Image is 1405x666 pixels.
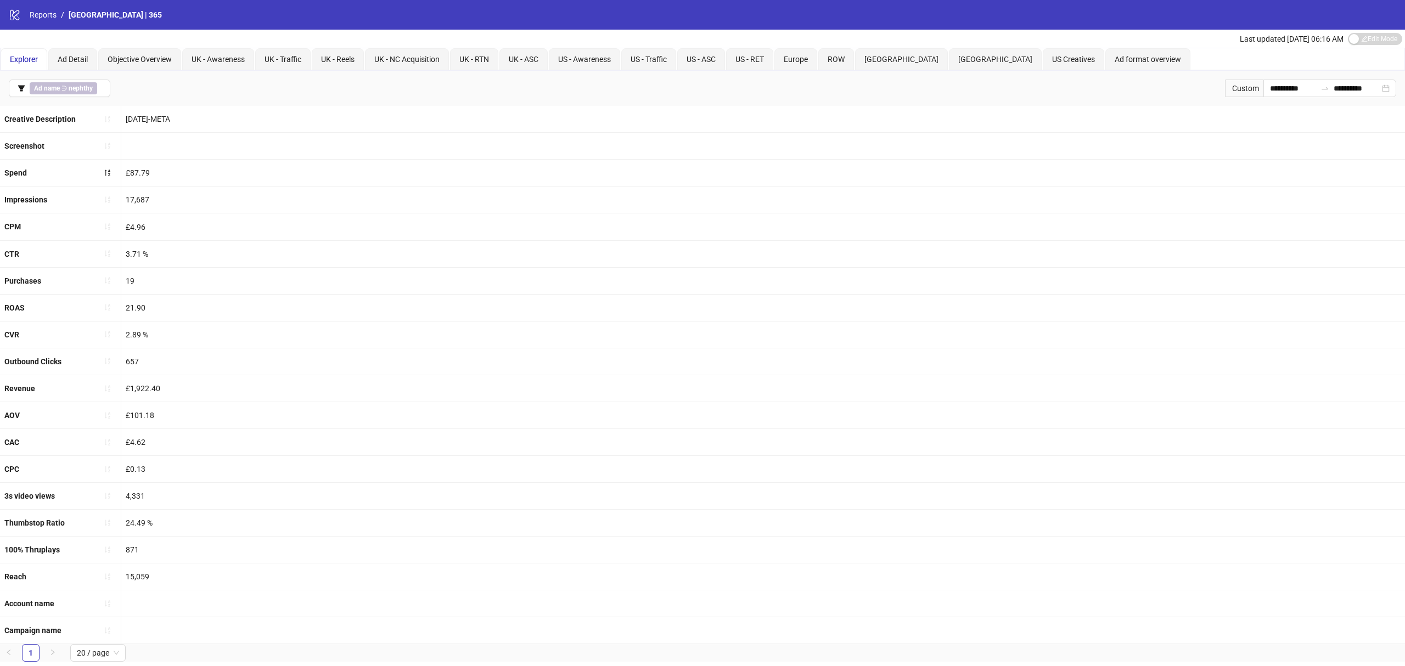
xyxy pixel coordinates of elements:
[69,84,93,92] b: nephthy
[104,627,111,634] span: sort-ascending
[10,55,38,64] span: Explorer
[121,375,302,402] div: £1,922.40
[121,563,302,590] div: 15,059
[18,84,25,92] span: filter
[5,649,12,656] span: left
[4,438,19,447] b: CAC
[4,492,55,500] b: 3s video views
[4,545,60,554] b: 100% Thruplays
[9,80,110,97] button: Ad name ∋ nephthy
[687,55,716,64] span: US - ASC
[104,438,111,446] span: sort-ascending
[104,250,111,257] span: sort-ascending
[104,573,111,580] span: sort-ascending
[23,645,39,661] a: 1
[1225,80,1263,97] div: Custom
[558,55,611,64] span: US - Awareness
[4,303,25,312] b: ROAS
[735,55,764,64] span: US - RET
[1052,55,1095,64] span: US Creatives
[34,84,60,92] b: Ad name
[104,330,111,338] span: sort-ascending
[69,10,162,19] span: [GEOGRAPHIC_DATA] | 365
[121,160,302,186] div: £87.79
[4,572,26,581] b: Reach
[58,55,88,64] span: Ad Detail
[104,303,111,311] span: sort-ascending
[121,241,302,267] div: 3.71 %
[784,55,808,64] span: Europe
[4,465,19,473] b: CPC
[104,546,111,554] span: sort-ascending
[121,510,302,536] div: 24.49 %
[4,142,44,150] b: Screenshot
[121,268,302,294] div: 19
[121,213,302,240] div: £4.96
[104,115,111,123] span: sort-ascending
[4,195,47,204] b: Impressions
[104,223,111,230] span: sort-ascending
[1320,84,1329,93] span: swap-right
[958,55,1032,64] span: [GEOGRAPHIC_DATA]
[4,384,35,393] b: Revenue
[265,55,301,64] span: UK - Traffic
[121,537,302,563] div: 871
[4,222,21,231] b: CPM
[104,385,111,392] span: sort-ascending
[22,644,40,662] li: 1
[509,55,538,64] span: UK - ASC
[631,55,667,64] span: US - Traffic
[4,357,61,366] b: Outbound Clicks
[104,169,111,177] span: sort-descending
[121,456,302,482] div: £0.13
[104,492,111,500] span: sort-ascending
[4,115,76,123] b: Creative Description
[121,187,302,213] div: 17,687
[104,519,111,527] span: sort-ascending
[4,168,27,177] b: Spend
[121,402,302,428] div: £101.18
[864,55,938,64] span: [GEOGRAPHIC_DATA]
[121,295,302,321] div: 21.90
[49,649,56,656] span: right
[4,411,20,420] b: AOV
[121,429,302,455] div: £4.62
[1115,55,1181,64] span: Ad format overview
[61,9,64,21] li: /
[108,55,172,64] span: Objective Overview
[104,142,111,150] span: sort-ascending
[104,600,111,607] span: sort-ascending
[121,106,302,132] div: [DATE]-META
[77,645,119,661] span: 20 / page
[192,55,245,64] span: UK - Awareness
[1320,84,1329,93] span: to
[30,82,97,94] span: ∋
[104,465,111,473] span: sort-ascending
[4,276,41,285] b: Purchases
[104,411,111,419] span: sort-ascending
[459,55,489,64] span: UK - RTN
[828,55,845,64] span: ROW
[104,357,111,365] span: sort-ascending
[121,348,302,375] div: 657
[4,626,61,635] b: Campaign name
[104,196,111,204] span: sort-ascending
[1240,35,1344,43] span: Last updated [DATE] 06:16 AM
[44,644,61,662] li: Next Page
[27,9,59,21] a: Reports
[121,321,302,348] div: 2.89 %
[4,599,54,608] b: Account name
[321,55,355,64] span: UK - Reels
[4,518,65,527] b: Thumbstop Ratio
[4,330,19,339] b: CVR
[44,644,61,662] button: right
[104,276,111,284] span: sort-ascending
[121,483,302,509] div: 4,331
[4,250,19,258] b: CTR
[374,55,440,64] span: UK - NC Acquisition
[70,644,126,662] div: Page Size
